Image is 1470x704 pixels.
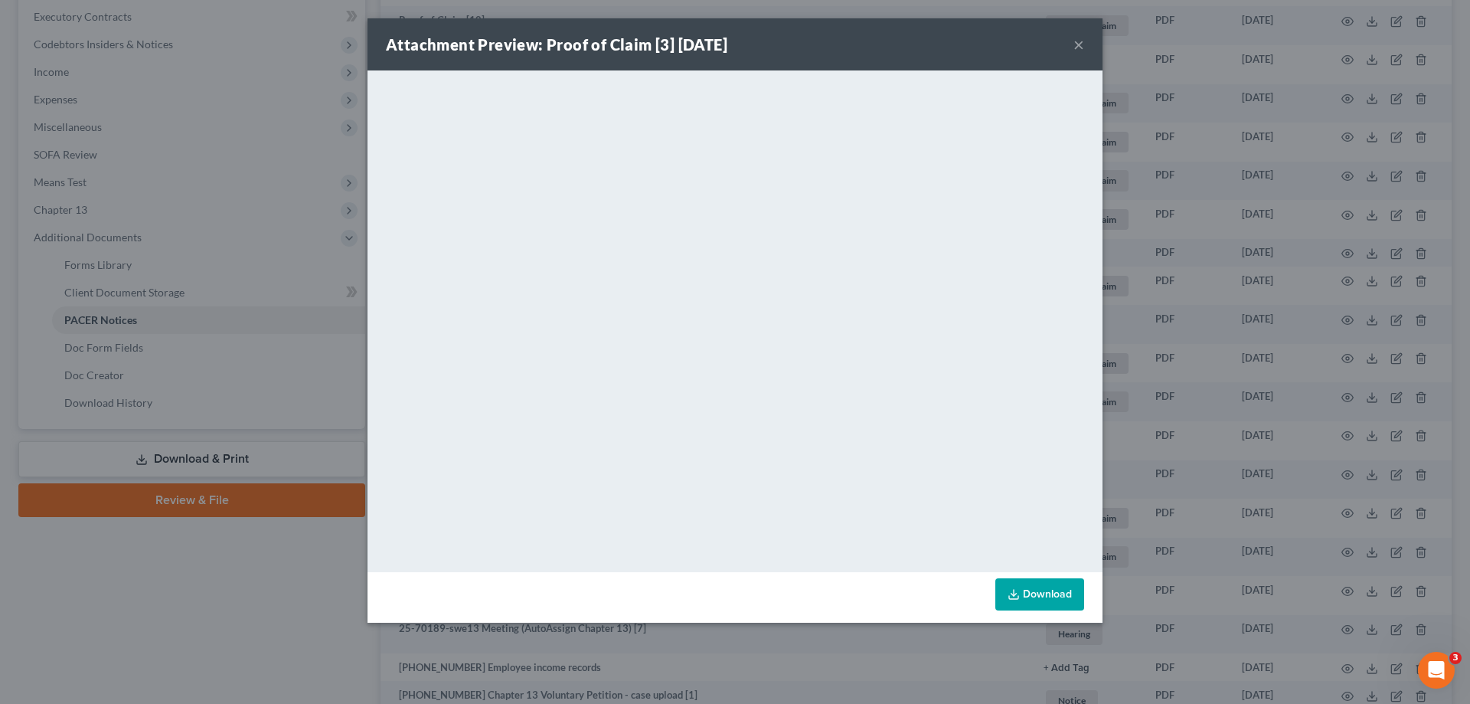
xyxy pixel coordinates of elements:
iframe: <object ng-attr-data='[URL][DOMAIN_NAME]' type='application/pdf' width='100%' height='650px'></ob... [367,70,1102,568]
iframe: Intercom live chat [1418,652,1455,689]
span: 3 [1449,652,1462,664]
a: Download [995,578,1084,611]
button: × [1073,35,1084,54]
strong: Attachment Preview: Proof of Claim [3] [DATE] [386,35,727,54]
